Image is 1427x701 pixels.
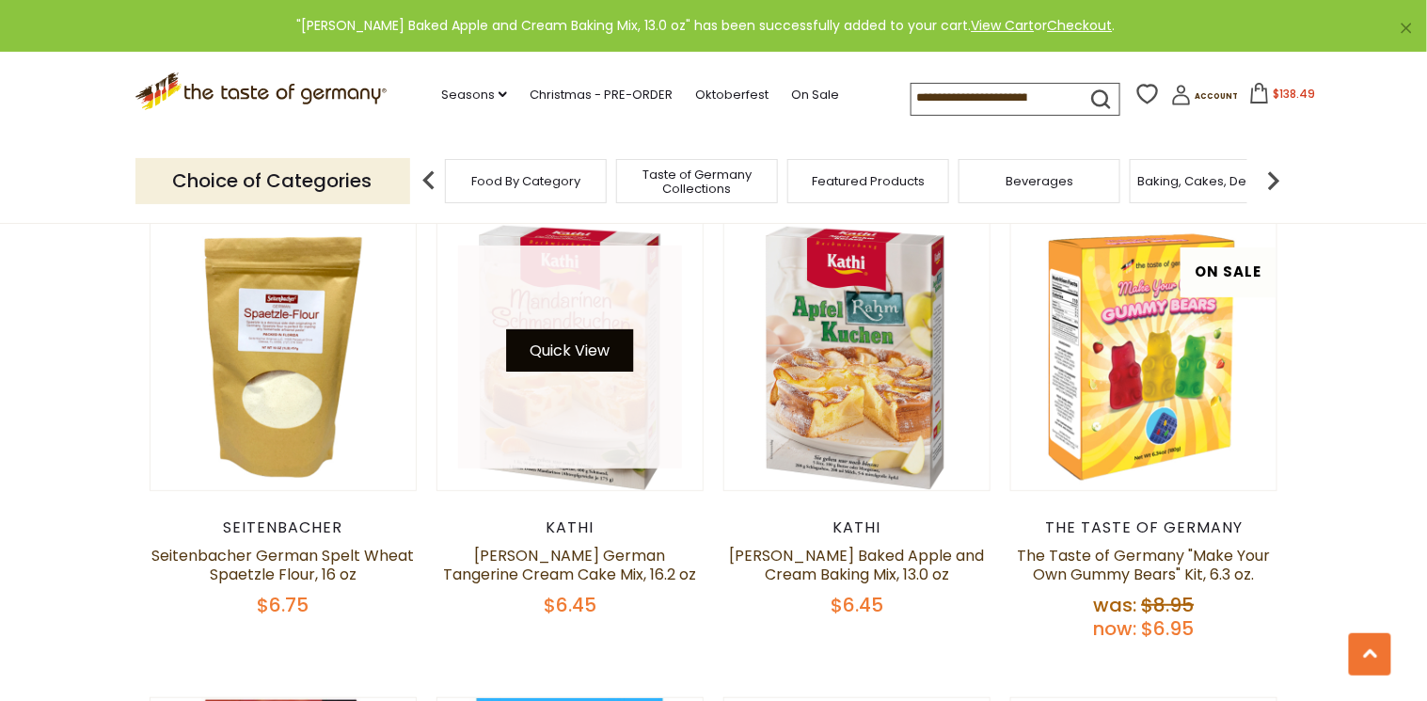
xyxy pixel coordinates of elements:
[135,158,410,204] p: Choice of Categories
[831,592,883,618] span: $6.45
[723,518,991,537] div: Kathi
[471,174,580,188] a: Food By Category
[1401,23,1412,34] a: ×
[15,15,1397,37] div: "[PERSON_NAME] Baked Apple and Cream Baking Mix, 13.0 oz" has been successfully added to your car...
[730,545,985,585] a: [PERSON_NAME] Baked Apple and Cream Baking Mix, 13.0 oz
[1006,174,1073,188] a: Beverages
[544,592,596,618] span: $6.45
[1274,86,1316,102] span: $138.49
[622,167,772,196] a: Taste of Germany Collections
[1142,615,1195,642] span: $6.95
[410,162,448,199] img: previous arrow
[257,592,309,618] span: $6.75
[1018,545,1271,585] a: The Taste of Germany "Make Your Own Gummy Bears" Kit, 6.3 oz.
[443,545,696,585] a: [PERSON_NAME] German Tangerine Cream Cake Mix, 16.2 oz
[1138,174,1284,188] a: Baking, Cakes, Desserts
[1196,91,1239,102] span: Account
[1142,592,1195,618] span: $8.95
[695,85,769,105] a: Oktoberfest
[150,518,418,537] div: Seitenbacher
[1094,615,1137,642] label: Now:
[1011,224,1277,490] img: The Taste of Germany "Make Your Own Gummy Bears" Kit, 6.3 oz.
[791,85,839,105] a: On Sale
[1243,83,1323,111] button: $138.49
[1048,16,1113,35] a: Checkout
[441,85,507,105] a: Seasons
[151,545,414,585] a: Seitenbacher German Spelt Wheat Spaetzle Flour, 16 oz
[972,16,1035,35] a: View Cart
[1255,162,1292,199] img: next arrow
[151,224,417,490] img: Seitenbacher German Spelt Wheat Spaetzle Flour, 16 oz
[530,85,673,105] a: Christmas - PRE-ORDER
[724,224,991,490] img: Kathi Baked Apple and Cream Baking Mix, 13.0 oz
[1171,85,1239,112] a: Account
[1094,592,1137,618] label: Was:
[1010,518,1278,537] div: The Taste of Germany
[437,224,704,490] img: Kathi German Tangerine Cream Cake Mix, 16.2 oz
[812,174,925,188] a: Featured Products
[506,329,633,372] button: Quick View
[436,518,705,537] div: Kathi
